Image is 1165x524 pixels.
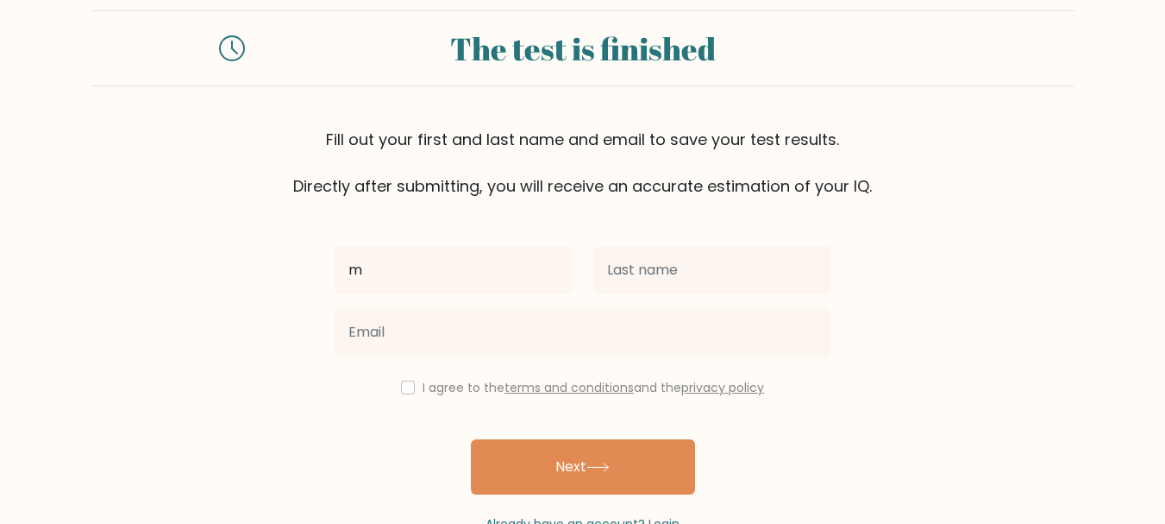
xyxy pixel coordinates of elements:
input: First name [335,246,573,294]
input: Last name [593,246,831,294]
a: terms and conditions [504,379,634,396]
a: privacy policy [681,379,764,396]
input: Email [335,308,831,357]
button: Next [471,439,695,495]
label: I agree to the and the [423,379,764,396]
div: Fill out your first and last name and email to save your test results. Directly after submitting,... [91,128,1074,198]
div: The test is finished [266,25,900,72]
